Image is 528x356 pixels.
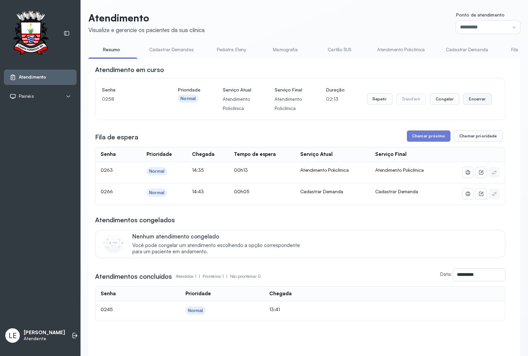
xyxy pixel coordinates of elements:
span: | [199,274,200,279]
p: Atendimento Policlínica [275,94,304,113]
button: Repetir [367,93,392,105]
span: 13:41 [269,306,280,312]
p: Nenhum atendimento congelado [132,233,307,240]
span: Você pode congelar um atendimento escolhendo a opção correspondente para um paciente em andamento. [132,242,307,255]
span: 14:35 [192,167,204,173]
span: 00h13 [234,167,248,173]
p: Não prioritários: 0 [230,272,261,281]
div: Chegada [192,151,214,158]
div: Visualize e gerencie os pacientes da sua clínica [88,26,205,33]
div: Serviço Final [375,151,407,158]
div: Prioridade [185,291,211,297]
div: Normal [149,190,164,196]
h3: Atendimentos congelados [95,215,175,225]
h4: Serviço Final [275,85,304,94]
p: Atendidos: 1 [176,272,203,281]
button: Encerrar [463,93,491,105]
span: 00h05 [234,189,249,194]
div: Normal [149,168,164,174]
div: Cadastrar Demanda [300,189,365,195]
button: Chamar prioridade [454,130,503,142]
div: Senha [101,151,116,158]
h4: Prioridade [178,85,200,94]
h4: Duração [326,85,345,94]
label: Data: [440,271,452,277]
a: Cadastrar Demandas [143,44,200,55]
div: Tempo de espera [234,151,276,158]
a: Pediatra Eleny [208,44,254,55]
span: Atendimento [19,74,46,80]
img: Logotipo do estabelecimento [7,11,54,56]
a: Mamografia [262,44,309,55]
div: Normal [188,308,203,313]
div: Prioridade [147,151,172,158]
div: Normal [181,96,196,101]
p: Atendimento [88,12,205,24]
span: 0266 [101,189,113,194]
p: Prioritários: 1 [203,272,230,281]
h4: Serviço Atual [223,85,252,94]
p: 0258 [102,94,155,104]
p: 02:13 [326,94,345,104]
div: Atendimento Policlínica [300,167,365,173]
div: Serviço Atual [300,151,333,158]
span: 0263 [101,167,113,173]
p: [PERSON_NAME] [24,330,65,336]
span: Ponto de atendimento [456,12,505,18]
span: | [226,274,227,279]
button: Congelar [430,93,459,105]
h3: Atendimento em curso [95,65,164,74]
span: 14:43 [192,189,204,194]
button: Chamar próximo [407,130,450,142]
a: Cartão SUS [316,44,363,55]
p: Atendente [24,336,65,341]
span: Cadastrar Demanda [375,189,418,194]
div: Chegada [269,291,292,297]
h3: Fila de espera [95,132,138,142]
div: Senha [101,291,116,297]
a: Resumo [88,44,135,55]
span: Painéis [19,93,34,99]
h3: Atendimentos concluídos [95,272,172,281]
p: Atendimento Policlínica [223,94,252,113]
h4: Senha [102,85,155,94]
a: Atendimento Policlínica [371,44,431,55]
span: Atendimento Policlínica [375,167,424,173]
a: Atendimento [10,74,71,81]
button: Transferir [396,93,426,105]
span: 0245 [101,306,113,312]
a: Cadastrar Demanda [439,44,495,55]
img: Imagem de CalloutCard [103,233,123,253]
